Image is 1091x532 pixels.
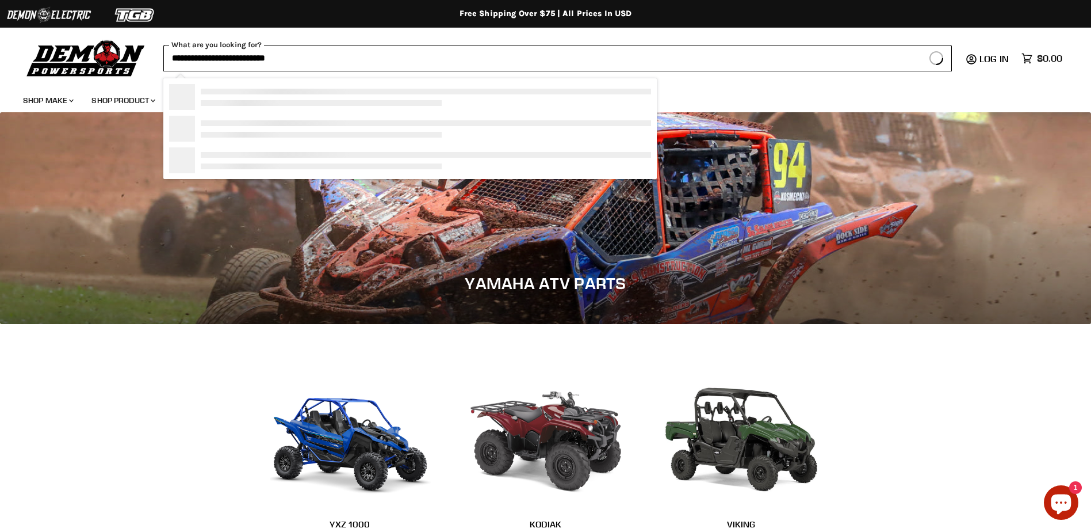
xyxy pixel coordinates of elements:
h2: Viking [655,518,828,530]
a: Shop Product [83,89,162,112]
a: $0.00 [1016,50,1068,67]
span: Log in [979,53,1009,64]
button: Search [921,45,952,71]
img: TGB Logo 2 [92,4,178,26]
form: Product [163,45,952,71]
div: Free Shipping Over $75 | All Prices In USD [86,9,1006,19]
img: Kodiak [460,359,632,503]
img: YXZ 1000 [264,359,437,503]
img: Demon Electric Logo 2 [6,4,92,26]
a: Shop Make [14,89,81,112]
h2: YXZ 1000 [264,518,437,530]
a: Log in [974,54,1016,64]
ul: Main menu [14,84,1059,112]
inbox-online-store-chat: Shopify online store chat [1040,485,1082,523]
img: Demon Powersports [23,37,149,78]
img: Viking [655,359,828,503]
h2: Kodiak [460,518,632,530]
span: $0.00 [1037,53,1062,64]
input: When autocomplete results are available use up and down arrows to review and enter to select [163,45,921,71]
h1: Yamaha ATV Parts [17,273,1074,293]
